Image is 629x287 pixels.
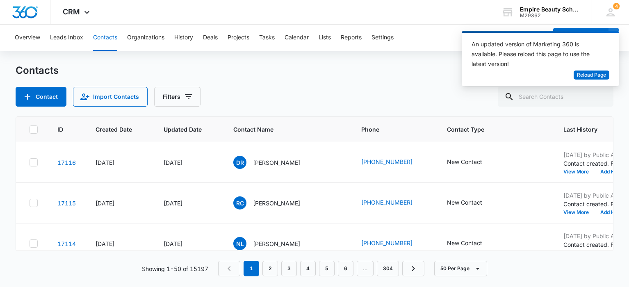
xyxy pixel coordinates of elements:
[164,125,202,134] span: Updated Date
[57,125,64,134] span: ID
[319,25,331,51] button: Lists
[233,125,330,134] span: Contact Name
[613,3,620,9] div: notifications count
[93,25,117,51] button: Contacts
[361,125,415,134] span: Phone
[361,198,412,207] a: [PHONE_NUMBER]
[447,239,482,247] div: New Contact
[361,157,412,166] a: [PHONE_NUMBER]
[96,199,144,207] div: [DATE]
[96,239,144,248] div: [DATE]
[300,261,316,276] a: Page 4
[16,64,59,77] h1: Contacts
[613,3,620,9] span: 4
[16,87,66,107] button: Add Contact
[563,169,595,174] button: View More
[127,25,164,51] button: Organizations
[520,6,580,13] div: account name
[361,157,427,167] div: Phone - (207) 292-8062 - Select to Edit Field
[73,87,148,107] button: Import Contacts
[63,7,80,16] span: CRM
[447,125,532,134] span: Contact Type
[377,261,399,276] a: Page 304
[371,25,394,51] button: Settings
[553,28,608,48] button: Add Contact
[228,25,249,51] button: Projects
[498,87,613,107] input: Search Contacts
[447,157,482,166] div: New Contact
[233,156,246,169] span: DR
[174,25,193,51] button: History
[402,261,424,276] a: Next Page
[244,261,259,276] em: 1
[447,239,497,248] div: Contact Type - New Contact - Select to Edit Field
[577,71,606,79] span: Reload Page
[57,159,76,166] a: Navigate to contact details page for Dima Rasheed
[233,196,246,210] span: RC
[57,200,76,207] a: Navigate to contact details page for Rachel Cloutier
[164,199,214,207] div: [DATE]
[253,158,300,167] p: [PERSON_NAME]
[262,261,278,276] a: Page 2
[285,25,309,51] button: Calendar
[154,87,201,107] button: Filters
[57,240,76,247] a: Navigate to contact details page for Nevaeh Leeman
[96,125,132,134] span: Created Date
[574,71,609,80] button: Reload Page
[203,25,218,51] button: Deals
[563,210,595,215] button: View More
[233,196,315,210] div: Contact Name - Rachel Cloutier - Select to Edit Field
[164,239,214,248] div: [DATE]
[164,158,214,167] div: [DATE]
[253,239,300,248] p: [PERSON_NAME]
[447,157,497,167] div: Contact Type - New Contact - Select to Edit Field
[142,264,208,273] p: Showing 1-50 of 15197
[96,158,144,167] div: [DATE]
[434,261,487,276] button: 50 Per Page
[338,261,353,276] a: Page 6
[520,13,580,18] div: account id
[472,39,599,69] div: An updated version of Marketing 360 is available. Please reload this page to use the latest version!
[233,237,246,250] span: NL
[233,237,315,250] div: Contact Name - Nevaeh Leeman - Select to Edit Field
[361,198,427,208] div: Phone - (603) 534-5169 - Select to Edit Field
[447,198,497,208] div: Contact Type - New Contact - Select to Edit Field
[233,156,315,169] div: Contact Name - Dima Rasheed - Select to Edit Field
[253,199,300,207] p: [PERSON_NAME]
[50,25,83,51] button: Leads Inbox
[281,261,297,276] a: Page 3
[361,239,427,248] div: Phone - (207) 459-6647 - Select to Edit Field
[15,25,40,51] button: Overview
[319,261,335,276] a: Page 5
[259,25,275,51] button: Tasks
[218,261,424,276] nav: Pagination
[447,198,482,207] div: New Contact
[341,25,362,51] button: Reports
[361,239,412,247] a: [PHONE_NUMBER]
